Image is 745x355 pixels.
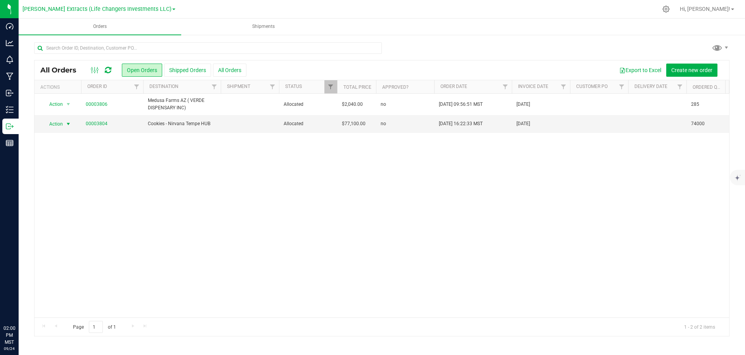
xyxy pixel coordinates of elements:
a: Filter [266,80,279,93]
a: Invoice Date [518,84,548,89]
span: no [381,120,386,128]
span: [DATE] 09:56:51 MST [439,101,483,108]
a: Filter [499,80,512,93]
a: Destination [149,84,178,89]
span: Create new order [671,67,712,73]
a: Orders [19,19,181,35]
input: 1 [89,321,103,333]
a: Approved? [382,84,409,90]
span: Allocated [284,120,333,128]
inline-svg: Inventory [6,106,14,114]
span: Medusa Farms AZ ( VERDE DISPENSARY INC) [148,97,216,112]
div: Manage settings [661,5,671,13]
span: Page of 1 [66,321,122,333]
span: [DATE] 16:22:33 MST [439,120,483,128]
button: All Orders [213,64,246,77]
button: Shipped Orders [164,64,211,77]
a: Filter [615,80,628,93]
div: Actions [40,84,78,90]
span: Action [42,99,63,110]
a: Filter [557,80,570,93]
a: Shipments [182,19,345,35]
inline-svg: Analytics [6,39,14,47]
a: Order Date [440,84,467,89]
span: 285 [691,101,699,108]
span: Shipments [242,23,285,30]
a: Order ID [87,84,107,89]
inline-svg: Dashboard [6,22,14,30]
a: 00003804 [86,120,107,128]
span: 1 - 2 of 2 items [678,321,721,333]
span: All Orders [40,66,84,74]
a: Shipment [227,84,250,89]
a: Filter [208,80,221,93]
span: 74000 [691,120,705,128]
a: Status [285,84,302,89]
span: $2,040.00 [342,101,363,108]
p: 09/24 [3,346,15,352]
a: 00003806 [86,101,107,108]
inline-svg: Manufacturing [6,72,14,80]
a: Delivery Date [634,84,667,89]
span: Cookies - Nirvana Tempe HUB [148,120,216,128]
span: Orders [83,23,117,30]
button: Export to Excel [614,64,666,77]
inline-svg: Monitoring [6,56,14,64]
span: [DATE] [516,101,530,108]
iframe: Resource center unread badge [23,292,32,301]
button: Create new order [666,64,717,77]
a: Filter [130,80,143,93]
button: Open Orders [122,64,162,77]
input: Search Order ID, Destination, Customer PO... [34,42,382,54]
a: Filter [674,80,686,93]
span: Allocated [284,101,333,108]
a: Ordered qty [693,84,722,90]
span: Action [42,119,63,129]
span: select [64,99,73,110]
span: no [381,101,386,108]
inline-svg: Inbound [6,89,14,97]
inline-svg: Reports [6,139,14,147]
iframe: Resource center [8,293,31,316]
a: Filter [324,80,337,93]
span: select [64,119,73,129]
inline-svg: Outbound [6,122,14,130]
a: Total Price [343,84,371,90]
p: 02:00 PM MST [3,325,15,346]
span: $77,100.00 [342,120,366,128]
a: Customer PO [576,84,608,89]
span: Hi, [PERSON_NAME]! [680,6,730,12]
span: [DATE] [516,120,530,128]
span: [PERSON_NAME] Extracts (Life Changers Investments LLC) [23,6,172,12]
